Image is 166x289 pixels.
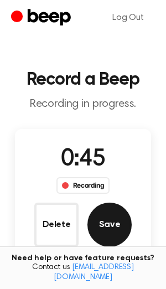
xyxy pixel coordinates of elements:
span: Contact us [7,263,159,282]
a: [EMAIL_ADDRESS][DOMAIN_NAME] [54,264,134,281]
p: Recording in progress. [9,97,157,111]
button: Delete Audio Record [34,203,79,247]
div: Recording [56,177,110,194]
a: Log Out [101,4,155,31]
h1: Record a Beep [9,71,157,89]
a: Beep [11,7,74,29]
button: Save Audio Record [87,203,132,247]
span: 0:45 [61,148,105,171]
